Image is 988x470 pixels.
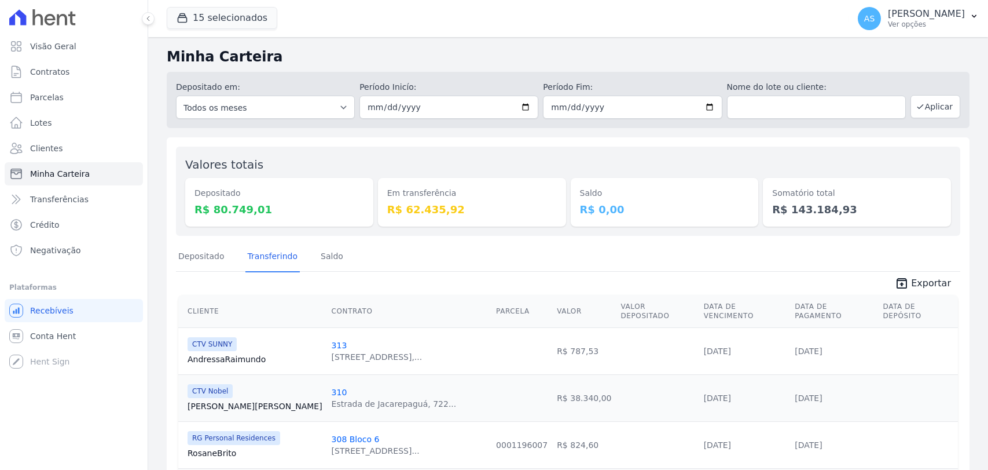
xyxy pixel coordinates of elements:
label: Nome do lote ou cliente: [727,81,906,93]
label: Período Inicío: [359,81,538,93]
a: 310 [332,388,347,397]
div: Estrada de Jacarepaguá, 722... [332,398,457,410]
label: Período Fim: [543,81,722,93]
th: Cliente [178,295,327,328]
span: Recebíveis [30,305,74,316]
a: [DATE] [795,394,822,403]
a: RosaneBrito [188,447,322,459]
a: Parcelas [5,86,143,109]
h2: Minha Carteira [167,46,969,67]
span: Visão Geral [30,41,76,52]
td: R$ 824,60 [552,421,616,468]
a: 308 Bloco 6 [332,435,380,444]
dd: R$ 80.749,01 [194,202,364,217]
span: Lotes [30,117,52,129]
a: AndressaRaimundo [188,354,322,365]
span: Minha Carteira [30,168,90,180]
dd: R$ 0,00 [580,202,750,217]
a: Recebíveis [5,299,143,322]
a: Negativação [5,239,143,262]
th: Data de Vencimento [699,295,791,328]
div: Plataformas [9,280,138,294]
span: Exportar [911,276,951,290]
p: [PERSON_NAME] [888,8,965,20]
i: unarchive [895,276,909,290]
a: [DATE] [795,440,822,450]
button: 15 selecionados [167,7,277,29]
button: AS [PERSON_NAME] Ver opções [849,2,988,35]
a: Lotes [5,111,143,134]
label: Valores totais [185,158,263,172]
span: RG Personal Residences [188,431,280,445]
dt: Depositado [194,187,364,199]
a: 0001196007 [496,440,548,450]
span: Contratos [30,66,69,78]
div: [STREET_ADDRESS],... [332,351,423,363]
a: Minha Carteira [5,162,143,185]
button: Aplicar [910,95,960,118]
th: Valor [552,295,616,328]
span: CTV Nobel [188,384,233,398]
a: Visão Geral [5,35,143,58]
dt: Saldo [580,187,750,199]
th: Parcela [491,295,552,328]
a: unarchive Exportar [886,276,960,293]
a: Clientes [5,137,143,160]
span: Transferências [30,194,89,205]
a: 313 [332,341,347,350]
dt: Somatório total [772,187,942,199]
div: [STREET_ADDRESS]... [332,445,420,457]
td: R$ 787,53 [552,327,616,374]
dd: R$ 143.184,93 [772,202,942,217]
span: AS [864,14,875,23]
dd: R$ 62.435,92 [387,202,557,217]
p: Ver opções [888,20,965,29]
span: Crédito [30,219,60,231]
a: Saldo [318,242,346,272]
label: Depositado em: [176,82,240,92]
a: Transferindo [245,242,300,272]
a: [DATE] [704,440,731,450]
th: Valor Depositado [616,295,699,328]
span: Clientes [30,143,63,154]
a: Conta Hent [5,325,143,348]
a: Contratos [5,60,143,83]
span: Conta Hent [30,330,76,342]
td: R$ 38.340,00 [552,374,616,421]
a: Depositado [176,242,227,272]
a: [PERSON_NAME][PERSON_NAME] [188,400,322,412]
dt: Em transferência [387,187,557,199]
a: [DATE] [704,394,731,403]
th: Data de Pagamento [790,295,878,328]
a: [DATE] [704,347,731,356]
th: Contrato [327,295,491,328]
span: Parcelas [30,92,64,103]
span: Negativação [30,245,81,256]
a: [DATE] [795,347,822,356]
a: Crédito [5,213,143,236]
th: Data de Depósito [879,295,958,328]
a: Transferências [5,188,143,211]
span: CTV SUNNY [188,337,237,351]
